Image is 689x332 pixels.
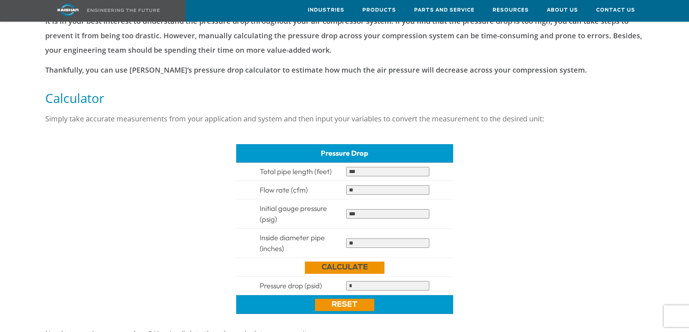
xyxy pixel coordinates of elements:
span: Pressure drop (psid) [260,281,322,290]
a: Industries [308,0,344,20]
a: Reset [315,299,374,311]
img: Engineering the future [87,9,160,12]
span: About Us [547,6,578,14]
span: Contact Us [596,6,635,14]
span: Industries [308,6,344,14]
a: Contact Us [596,0,635,20]
span: Total pipe length (feet) [260,167,332,176]
span: Parts and Service [414,6,475,14]
a: Resources [493,0,529,20]
span: Products [362,6,396,14]
p: It is in your best interest to understand the pressure drop throughout your air compressor system... [45,14,644,57]
span: Inside diameter pipe (inches) [260,233,325,253]
a: Products [362,0,396,20]
span: Resources [493,6,529,14]
h5: Calculator [45,90,644,106]
a: Parts and Service [414,0,475,20]
a: Calculate [305,262,384,274]
span: Pressure Drop [321,148,368,158]
a: About Us [547,0,578,20]
p: Simply take accurate measurements from your application and system and then input your variables ... [45,112,644,126]
img: kaishan logo [41,4,95,16]
p: Thankfully, you can use [PERSON_NAME]’s pressure drop calculator to estimate how much the air pre... [45,63,644,77]
span: Flow rate (cfm) [260,185,308,194]
span: Initial gauge pressure (psig) [260,204,327,224]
